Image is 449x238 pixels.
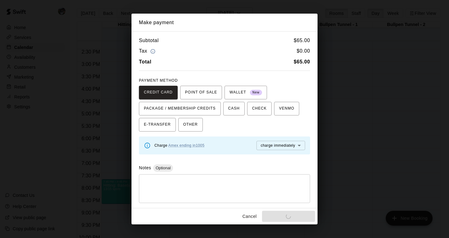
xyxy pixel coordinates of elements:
[297,47,310,55] h6: $ 0.00
[180,86,222,99] button: POINT OF SALE
[185,88,217,97] span: POINT OF SALE
[139,47,157,55] h6: Tax
[139,165,151,170] label: Notes
[225,86,267,99] button: WALLET New
[168,143,205,148] a: Amex ending in 1005
[229,88,262,97] span: WALLET
[294,37,310,45] h6: $ 65.00
[139,78,178,83] span: PAYMENT METHOD
[131,14,318,32] h2: Make payment
[144,88,173,97] span: CREDIT CARD
[228,104,240,114] span: CASH
[139,102,221,115] button: PACKAGE / MEMBERSHIP CREDITS
[139,59,151,64] b: Total
[144,104,216,114] span: PACKAGE / MEMBERSHIP CREDITS
[183,120,198,130] span: OTHER
[274,102,299,115] button: VENMO
[144,120,171,130] span: E-TRANSFER
[247,102,272,115] button: CHECK
[279,104,294,114] span: VENMO
[294,59,310,64] b: $ 65.00
[250,89,262,97] span: New
[139,118,176,132] button: E-TRANSFER
[252,104,267,114] span: CHECK
[240,211,260,222] button: Cancel
[154,143,204,148] span: Charge
[178,118,203,132] button: OTHER
[153,166,173,170] span: Optional
[139,37,159,45] h6: Subtotal
[223,102,245,115] button: CASH
[261,143,295,148] span: charge immediately
[139,86,178,99] button: CREDIT CARD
